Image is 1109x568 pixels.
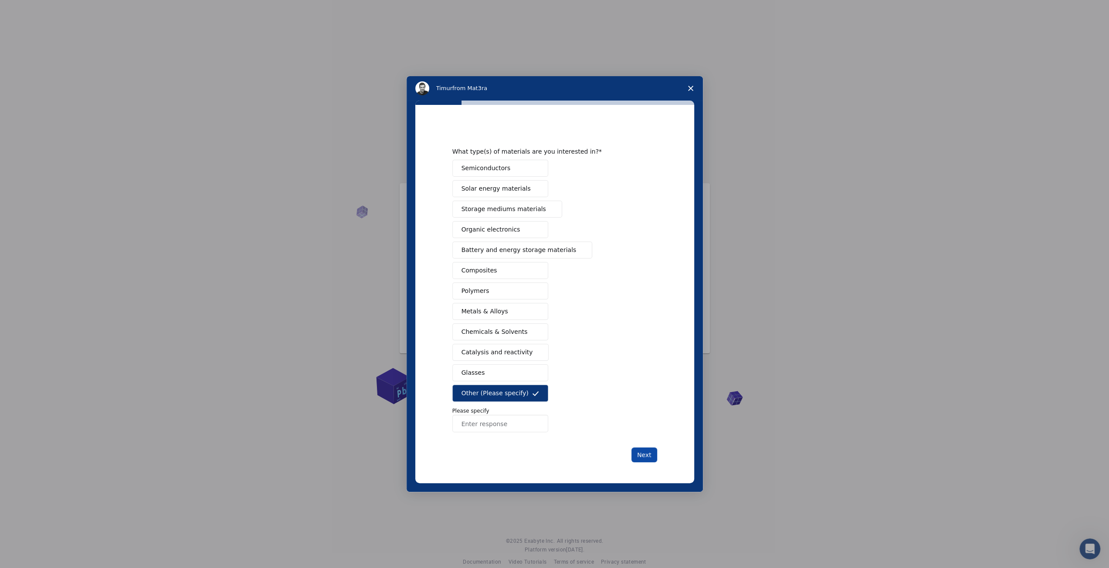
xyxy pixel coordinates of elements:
[461,368,485,377] span: Glasses
[452,262,548,279] button: Composites
[452,385,548,402] button: Other (Please specify)
[452,242,593,259] button: Battery and energy storage materials
[452,344,549,361] button: Catalysis and reactivity
[461,266,497,275] span: Composites
[17,6,48,14] span: Podrška
[452,221,548,238] button: Organic electronics
[461,205,546,214] span: Storage mediums materials
[452,85,487,91] span: from Mat3ra
[461,327,528,336] span: Chemicals & Solvents
[452,364,548,381] button: Glasses
[452,282,548,299] button: Polymers
[452,303,548,320] button: Metals & Alloys
[415,81,429,95] img: Profile image for Timur
[461,225,520,234] span: Organic electronics
[461,348,533,357] span: Catalysis and reactivity
[461,307,508,316] span: Metals & Alloys
[461,164,511,173] span: Semiconductors
[452,180,548,197] button: Solar energy materials
[461,245,577,255] span: Battery and energy storage materials
[631,447,657,462] button: Next
[436,85,452,91] span: Timur
[461,389,529,398] span: Other (Please specify)
[452,148,644,155] div: What type(s) of materials are you interested in?
[461,286,489,296] span: Polymers
[452,407,657,415] p: Please specify
[452,160,548,177] button: Semiconductors
[452,415,548,432] input: Enter response
[452,201,562,218] button: Storage mediums materials
[452,323,548,340] button: Chemicals & Solvents
[678,76,703,101] span: Close survey
[461,184,531,193] span: Solar energy materials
